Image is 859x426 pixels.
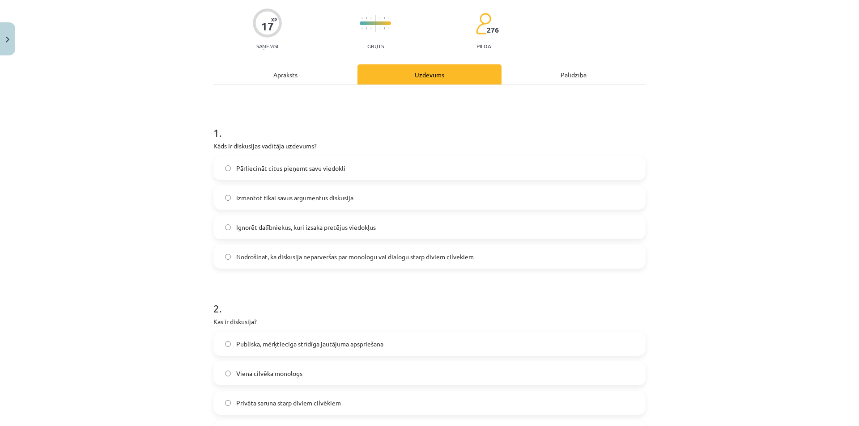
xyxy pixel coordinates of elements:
[236,252,474,262] span: Nodrošināt, ka diskusija nepārvēršas par monologu vai dialogu starp diviem cilvēkiem
[388,27,389,30] img: icon-short-line-57e1e144782c952c97e751825c79c345078a6d821885a25fce030b3d8c18986b.svg
[375,15,376,32] img: icon-long-line-d9ea69661e0d244f92f715978eff75569469978d946b2353a9bb055b3ed8787d.svg
[213,111,646,139] h1: 1 .
[388,17,389,19] img: icon-short-line-57e1e144782c952c97e751825c79c345078a6d821885a25fce030b3d8c18986b.svg
[225,254,231,260] input: Nodrošināt, ka diskusija nepārvēršas par monologu vai dialogu starp diviem cilvēkiem
[379,17,380,19] img: icon-short-line-57e1e144782c952c97e751825c79c345078a6d821885a25fce030b3d8c18986b.svg
[225,195,231,201] input: Izmantot tikai savus argumentus diskusijā
[213,317,646,326] p: Kas ir diskusija?
[476,13,491,35] img: students-c634bb4e5e11cddfef0936a35e636f08e4e9abd3cc4e673bd6f9a4125e45ecb1.svg
[225,400,231,406] input: Privāta saruna starp diviem cilvēkiem
[225,224,231,230] input: Ignorēt dalībniekus, kuri izsaka pretējus viedokļus
[476,43,491,49] p: pilda
[236,164,345,173] span: Pārliecināt citus pieņemt savu viedokli
[357,64,502,84] div: Uzdevums
[261,20,274,33] div: 17
[487,26,499,34] span: 276
[213,141,646,151] p: Kāds ir diskusijas vadītāja uzdevums?
[384,17,385,19] img: icon-short-line-57e1e144782c952c97e751825c79c345078a6d821885a25fce030b3d8c18986b.svg
[366,17,367,19] img: icon-short-line-57e1e144782c952c97e751825c79c345078a6d821885a25fce030b3d8c18986b.svg
[225,371,231,376] input: Viena cilvēka monologs
[6,37,9,42] img: icon-close-lesson-0947bae3869378f0d4975bcd49f059093ad1ed9edebbc8119c70593378902aed.svg
[236,223,376,232] span: Ignorēt dalībniekus, kuri izsaka pretējus viedokļus
[384,27,385,30] img: icon-short-line-57e1e144782c952c97e751825c79c345078a6d821885a25fce030b3d8c18986b.svg
[213,287,646,314] h1: 2 .
[236,398,341,408] span: Privāta saruna starp diviem cilvēkiem
[379,27,380,30] img: icon-short-line-57e1e144782c952c97e751825c79c345078a6d821885a25fce030b3d8c18986b.svg
[236,369,302,378] span: Viena cilvēka monologs
[271,17,277,22] span: XP
[370,27,371,30] img: icon-short-line-57e1e144782c952c97e751825c79c345078a6d821885a25fce030b3d8c18986b.svg
[213,64,357,84] div: Apraksts
[253,43,282,49] p: Saņemsi
[225,341,231,347] input: Publiska, mērķtiecīga strīdīga jautājuma apspriešana
[236,193,353,202] span: Izmantot tikai savus argumentus diskusijā
[236,339,383,349] span: Publiska, mērķtiecīga strīdīga jautājuma apspriešana
[367,43,384,49] p: Grūts
[370,17,371,19] img: icon-short-line-57e1e144782c952c97e751825c79c345078a6d821885a25fce030b3d8c18986b.svg
[366,27,367,30] img: icon-short-line-57e1e144782c952c97e751825c79c345078a6d821885a25fce030b3d8c18986b.svg
[225,165,231,171] input: Pārliecināt citus pieņemt savu viedokli
[502,64,646,84] div: Palīdzība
